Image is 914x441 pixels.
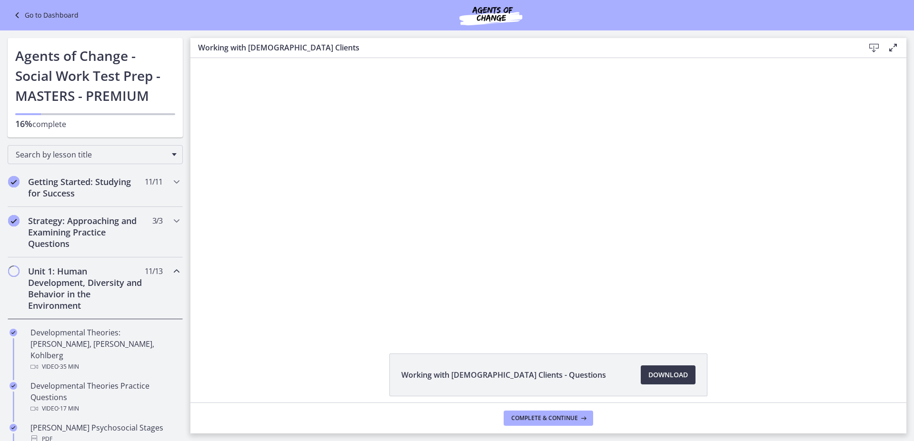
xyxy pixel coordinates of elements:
[15,46,175,106] h1: Agents of Change - Social Work Test Prep - MASTERS - PREMIUM
[28,265,144,311] h2: Unit 1: Human Development, Diversity and Behavior in the Environment
[8,176,20,187] i: Completed
[30,327,179,372] div: Developmental Theories: [PERSON_NAME], [PERSON_NAME], Kohlberg
[15,118,175,130] p: complete
[8,145,183,164] div: Search by lesson title
[145,176,162,187] span: 11 / 11
[198,42,849,53] h3: Working with [DEMOGRAPHIC_DATA] Clients
[434,4,548,27] img: Agents of Change
[10,424,17,431] i: Completed
[11,10,79,21] a: Go to Dashboard
[59,403,79,414] span: · 17 min
[504,411,593,426] button: Complete & continue
[59,361,79,372] span: · 35 min
[16,149,167,160] span: Search by lesson title
[511,414,578,422] span: Complete & continue
[30,403,179,414] div: Video
[10,329,17,336] i: Completed
[152,215,162,226] span: 3 / 3
[8,215,20,226] i: Completed
[28,176,144,199] h2: Getting Started: Studying for Success
[30,361,179,372] div: Video
[15,118,32,129] span: 16%
[190,58,906,332] iframe: Video Lesson
[145,265,162,277] span: 11 / 13
[641,365,695,384] a: Download
[401,369,606,381] span: Working with [DEMOGRAPHIC_DATA] Clients - Questions
[30,380,179,414] div: Developmental Theories Practice Questions
[10,382,17,390] i: Completed
[28,215,144,249] h2: Strategy: Approaching and Examining Practice Questions
[648,369,688,381] span: Download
